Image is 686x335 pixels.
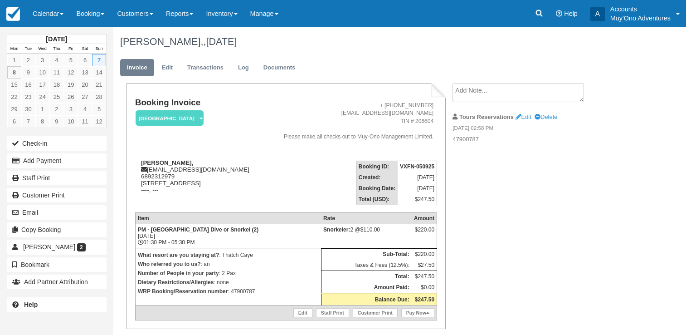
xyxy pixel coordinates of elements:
p: Muy'Ono Adventures [610,14,671,23]
td: [DATE] 01:30 PM - 05:30 PM [135,224,321,248]
th: Booking Date: [356,183,398,194]
a: 21 [92,79,106,91]
strong: Snorkeler [323,227,350,233]
a: 4 [49,54,63,66]
strong: PM - [GEOGRAPHIC_DATA] Dive or Snorkel (2) [138,227,258,233]
strong: [DATE] [46,35,67,43]
a: Pay Now [401,308,434,317]
th: Created: [356,172,398,183]
a: 1 [7,54,21,66]
td: 2 @ [321,224,412,248]
th: Balance Due: [321,293,412,305]
a: 6 [78,54,92,66]
a: 18 [49,79,63,91]
img: checkfront-main-nav-mini-logo.png [6,7,20,21]
span: [DATE] [206,36,237,47]
th: Sat [78,44,92,54]
button: Email [7,205,107,220]
th: Total: [321,271,412,282]
button: Bookmark [7,257,107,272]
a: 5 [92,103,106,115]
a: 6 [7,115,21,128]
a: 3 [64,103,78,115]
a: 9 [21,66,35,79]
span: [PERSON_NAME] [23,243,75,251]
a: Transactions [180,59,230,77]
a: 16 [21,79,35,91]
a: 25 [49,91,63,103]
a: 15 [7,79,21,91]
a: 30 [21,103,35,115]
a: 28 [92,91,106,103]
a: 1 [35,103,49,115]
address: + [PHONE_NUMBER] [EMAIL_ADDRESS][DOMAIN_NAME] TIN # 206604 Please make all checks out to Muy-Ono ... [266,102,434,141]
b: Help [24,301,38,308]
a: 9 [49,115,63,128]
a: Edit [516,113,531,120]
td: $247.50 [412,271,437,282]
a: 22 [7,91,21,103]
a: Staff Print [316,308,349,317]
th: Item [135,212,321,224]
strong: Tours Reservations [459,113,514,120]
a: [PERSON_NAME] 2 [7,240,107,254]
span: 2 [77,243,86,251]
i: Help [556,10,562,17]
a: Customer Print [7,188,107,202]
a: Customer Print [353,308,398,317]
a: 19 [64,79,78,91]
th: Wed [35,44,49,54]
strong: Who referred you to us? [138,261,201,267]
strong: VXFN-050925 [400,163,434,170]
a: 2 [21,54,35,66]
a: 2 [49,103,63,115]
a: 3 [35,54,49,66]
h1: [PERSON_NAME],, [120,36,621,47]
p: : 2 Pax [138,269,319,278]
a: [GEOGRAPHIC_DATA] [135,110,200,127]
a: 24 [35,91,49,103]
button: Add Partner Attribution [7,275,107,289]
p: : Thatch Caye [138,251,319,260]
button: Add Payment [7,153,107,168]
a: Edit [293,308,312,317]
a: 4 [78,103,92,115]
span: $110.00 [360,227,380,233]
a: Delete [535,113,557,120]
strong: $247.50 [415,296,434,303]
td: $247.50 [398,194,437,205]
a: 26 [64,91,78,103]
td: $27.50 [412,260,437,271]
p: 47900787 [452,135,605,144]
p: Accounts [610,5,671,14]
th: Mon [7,44,21,54]
a: 8 [7,66,21,79]
th: Rate [321,212,412,224]
strong: What resort are you staying at? [138,252,219,258]
a: 12 [64,66,78,79]
a: Staff Print [7,171,107,185]
a: 17 [35,79,49,91]
th: Sun [92,44,106,54]
a: 7 [21,115,35,128]
a: 12 [92,115,106,128]
th: Total (USD): [356,194,398,205]
th: Amount Paid: [321,282,412,294]
strong: [PERSON_NAME], [141,159,194,166]
td: [DATE] [398,183,437,194]
a: Edit [155,59,180,77]
a: Documents [257,59,302,77]
em: [DATE] 02:58 PM [452,124,605,134]
th: Booking ID: [356,161,398,172]
p: : none [138,278,319,287]
td: $220.00 [412,248,437,260]
div: $220.00 [414,227,434,240]
a: 10 [64,115,78,128]
a: 11 [78,115,92,128]
th: Amount [412,212,437,224]
strong: WRP Booking/Reservation number [138,288,228,295]
th: Fri [64,44,78,54]
strong: Dietary Restrictions/Allergies [138,279,214,286]
a: 10 [35,66,49,79]
button: Check-in [7,136,107,151]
